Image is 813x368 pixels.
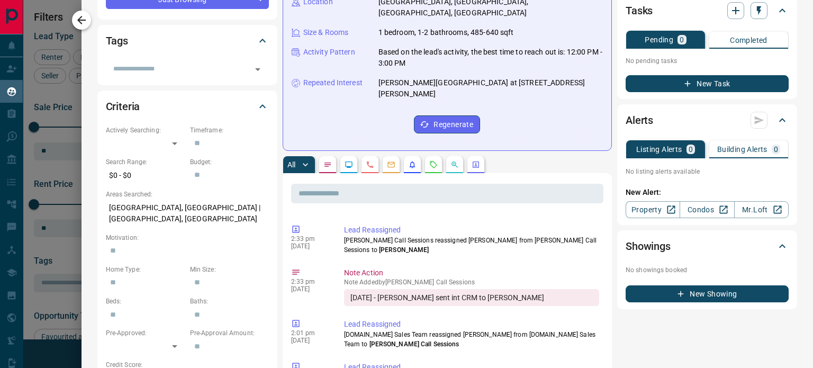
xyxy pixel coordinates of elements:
p: [DATE] [291,243,328,250]
div: Alerts [626,107,789,133]
p: Pre-Approval Amount: [190,328,269,338]
p: Min Size: [190,265,269,274]
p: [PERSON_NAME][GEOGRAPHIC_DATA] at [STREET_ADDRESS][PERSON_NAME] [378,77,603,100]
h2: Criteria [106,98,140,115]
a: Condos [680,201,734,218]
p: Based on the lead's activity, the best time to reach out is: 12:00 PM - 3:00 PM [378,47,603,69]
p: No showings booked [626,265,789,275]
p: 2:01 pm [291,329,328,337]
span: [PERSON_NAME] [379,246,429,254]
p: Note Added by [PERSON_NAME] Call Sessions [344,279,599,286]
p: Lead Reassigned [344,319,599,330]
p: Beds: [106,297,185,306]
p: Home Type: [106,265,185,274]
p: 0 [774,146,778,153]
svg: Requests [429,160,438,169]
svg: Calls [366,160,374,169]
p: Lead Reassigned [344,225,599,236]
p: [DATE] [291,337,328,344]
div: Showings [626,234,789,259]
svg: Agent Actions [472,160,480,169]
div: Tags [106,28,269,53]
p: [GEOGRAPHIC_DATA], [GEOGRAPHIC_DATA] | [GEOGRAPHIC_DATA], [GEOGRAPHIC_DATA] [106,199,269,228]
p: 0 [680,36,684,43]
p: 2:33 pm [291,235,328,243]
span: [PERSON_NAME] Call Sessions [369,340,459,348]
p: No pending tasks [626,53,789,69]
p: Pending [645,36,673,43]
p: [DOMAIN_NAME] Sales Team reassigned [PERSON_NAME] from [DOMAIN_NAME] Sales Team to [344,330,599,349]
p: Activity Pattern [303,47,355,58]
p: Pre-Approved: [106,328,185,338]
p: Budget: [190,157,269,167]
p: Areas Searched: [106,190,269,199]
p: 0 [689,146,693,153]
p: [PERSON_NAME] Call Sessions reassigned [PERSON_NAME] from [PERSON_NAME] Call Sessions to [344,236,599,255]
h2: Tasks [626,2,653,19]
p: Note Action [344,267,599,279]
p: [DATE] [291,285,328,293]
button: Open [250,62,265,77]
h2: Alerts [626,112,653,129]
p: No listing alerts available [626,167,789,176]
p: Motivation: [106,233,269,243]
h2: Showings [626,238,671,255]
p: Actively Searching: [106,125,185,135]
svg: Emails [387,160,395,169]
p: Listing Alerts [636,146,682,153]
p: Size & Rooms [303,27,349,38]
p: New Alert: [626,187,789,198]
p: Baths: [190,297,269,306]
button: New Task [626,75,789,92]
div: [DATE] - [PERSON_NAME] sent int CRM to [PERSON_NAME] [344,289,599,306]
p: Building Alerts [717,146,767,153]
a: Property [626,201,680,218]
svg: Lead Browsing Activity [345,160,353,169]
p: 2:33 pm [291,278,328,285]
svg: Listing Alerts [408,160,417,169]
p: All [287,161,296,168]
p: $0 - $0 [106,167,185,184]
p: 1 bedroom, 1-2 bathrooms, 485-640 sqft [378,27,514,38]
h2: Tags [106,32,128,49]
a: Mr.Loft [734,201,789,218]
svg: Opportunities [450,160,459,169]
p: Search Range: [106,157,185,167]
button: New Showing [626,285,789,302]
p: Repeated Interest [303,77,363,88]
button: Regenerate [414,115,480,133]
div: Criteria [106,94,269,119]
p: Completed [730,37,767,44]
svg: Notes [323,160,332,169]
p: Timeframe: [190,125,269,135]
